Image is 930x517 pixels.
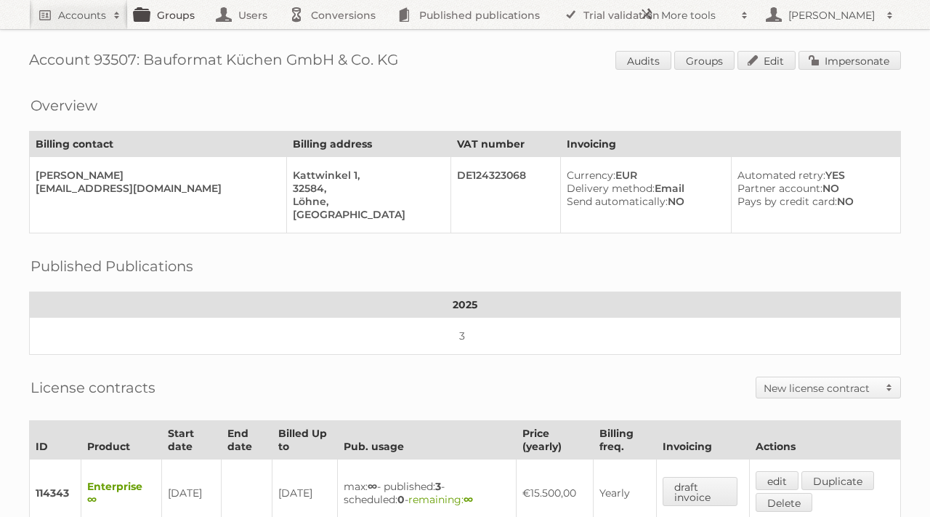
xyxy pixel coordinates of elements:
[785,8,879,23] h2: [PERSON_NAME]
[560,132,900,157] th: Invoicing
[798,51,901,70] a: Impersonate
[30,421,81,460] th: ID
[36,182,275,195] div: [EMAIL_ADDRESS][DOMAIN_NAME]
[594,421,657,460] th: Billing freq.
[737,51,796,70] a: Edit
[31,377,155,398] h2: License contracts
[657,421,750,460] th: Invoicing
[464,493,473,506] strong: ∞
[435,480,441,493] strong: 3
[567,169,615,182] span: Currency:
[222,421,272,460] th: End date
[750,421,901,460] th: Actions
[878,377,900,398] span: Toggle
[567,169,719,182] div: EUR
[663,477,737,506] a: draft invoice
[567,195,719,208] div: NO
[29,51,901,73] h1: Account 93507: Bauformat Küchen GmbH & Co. KG
[81,421,162,460] th: Product
[31,255,193,277] h2: Published Publications
[801,471,874,490] a: Duplicate
[517,421,594,460] th: Price (yearly)
[58,8,106,23] h2: Accounts
[408,493,473,506] span: remaining:
[293,169,439,182] div: Kattwinkel 1,
[737,169,825,182] span: Automated retry:
[737,169,889,182] div: YES
[30,318,901,355] td: 3
[337,421,516,460] th: Pub. usage
[737,195,889,208] div: NO
[756,377,900,398] a: New license contract
[293,208,439,221] div: [GEOGRAPHIC_DATA]
[450,157,560,233] td: DE124323068
[272,421,338,460] th: Billed Up to
[293,195,439,208] div: Löhne,
[397,493,405,506] strong: 0
[615,51,671,70] a: Audits
[737,195,837,208] span: Pays by credit card:
[31,95,97,116] h2: Overview
[756,493,812,512] a: Delete
[674,51,735,70] a: Groups
[567,195,668,208] span: Send automatically:
[567,182,719,195] div: Email
[286,132,450,157] th: Billing address
[661,8,734,23] h2: More tools
[36,169,275,182] div: [PERSON_NAME]
[368,480,377,493] strong: ∞
[764,381,878,396] h2: New license contract
[30,132,287,157] th: Billing contact
[756,471,798,490] a: edit
[737,182,822,195] span: Partner account:
[450,132,560,157] th: VAT number
[567,182,655,195] span: Delivery method:
[293,182,439,195] div: 32584,
[30,292,901,318] th: 2025
[161,421,222,460] th: Start date
[737,182,889,195] div: NO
